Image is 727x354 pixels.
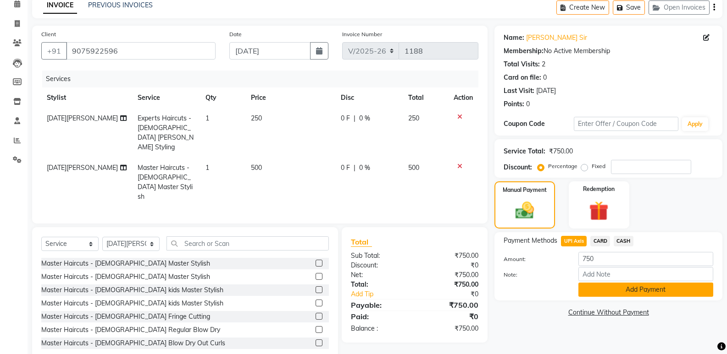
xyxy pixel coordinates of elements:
th: Stylist [41,87,132,108]
span: CARD [590,236,610,246]
span: 500 [408,163,419,172]
div: Master Haircuts - [DEMOGRAPHIC_DATA] Fringe Cutting [41,312,210,321]
span: 0 F [341,114,350,123]
div: Master Haircuts - [DEMOGRAPHIC_DATA] kids Master Stylish [41,299,223,308]
div: Sub Total: [344,251,415,261]
span: 250 [408,114,419,122]
div: ₹750.00 [549,147,573,156]
th: Total [403,87,448,108]
a: Add Tip [344,289,427,299]
span: | [354,114,355,123]
img: _cash.svg [510,200,540,221]
div: Coupon Code [504,119,573,129]
div: Master Haircuts - [DEMOGRAPHIC_DATA] Regular Blow Dry [41,325,220,335]
th: Action [448,87,478,108]
span: CASH [614,236,633,246]
div: 2 [542,60,545,69]
input: Search by Name/Mobile/Email/Code [66,42,216,60]
label: Redemption [583,185,615,193]
div: ₹750.00 [415,300,485,310]
div: 0 [543,73,547,82]
label: Fixed [592,162,605,170]
span: Master Haircuts - [DEMOGRAPHIC_DATA] Master Stylish [138,163,193,201]
label: Note: [497,271,571,279]
div: Last Visit: [504,86,534,96]
button: +91 [41,42,67,60]
span: 0 % [359,163,370,173]
div: Name: [504,33,524,43]
div: Master Haircuts - [DEMOGRAPHIC_DATA] kids Master Stylish [41,285,223,295]
div: No Active Membership [504,46,713,56]
label: Client [41,30,56,38]
span: UPI Axis [561,236,587,246]
div: Paid: [344,311,415,322]
label: Percentage [548,162,577,170]
div: Total: [344,280,415,289]
div: ₹750.00 [415,270,485,280]
span: Total [351,237,372,247]
span: 0 % [359,114,370,123]
input: Amount [578,252,713,266]
div: Master Haircuts - [DEMOGRAPHIC_DATA] Master Stylish [41,272,210,282]
button: Create New [556,0,609,15]
span: 500 [251,163,262,172]
button: Add Payment [578,283,713,297]
div: Service Total: [504,147,545,156]
div: Services [42,71,485,87]
span: 0 F [341,163,350,173]
div: Master Haircuts - [DEMOGRAPHIC_DATA] Blow Dry Out Curls [41,338,225,348]
label: Invoice Number [342,30,382,38]
a: Continue Without Payment [496,308,721,317]
div: ₹750.00 [415,324,485,333]
span: Payment Methods [504,236,557,245]
button: Save [613,0,645,15]
input: Add Note [578,267,713,281]
button: Apply [682,117,708,131]
div: Master Haircuts - [DEMOGRAPHIC_DATA] Master Stylish [41,259,210,268]
a: PREVIOUS INVOICES [88,1,153,9]
a: [PERSON_NAME] Sir [526,33,587,43]
span: [DATE][PERSON_NAME] [47,163,118,172]
div: ₹750.00 [415,251,485,261]
div: Membership: [504,46,544,56]
div: ₹0 [415,311,485,322]
span: 1 [205,114,209,122]
div: [DATE] [536,86,556,96]
div: ₹750.00 [415,280,485,289]
button: Open Invoices [649,0,710,15]
div: Payable: [344,300,415,310]
span: | [354,163,355,173]
label: Amount: [497,255,571,263]
th: Qty [200,87,245,108]
div: Card on file: [504,73,541,82]
div: Discount: [504,163,532,172]
div: Net: [344,270,415,280]
input: Search or Scan [166,236,329,251]
span: Experts Haircuts - [DEMOGRAPHIC_DATA] [PERSON_NAME] Styling [138,114,194,151]
th: Service [132,87,200,108]
div: Points: [504,99,524,109]
label: Manual Payment [503,186,547,194]
span: [DATE][PERSON_NAME] [47,114,118,122]
th: Price [245,87,335,108]
label: Date [229,30,242,38]
div: ₹0 [415,261,485,270]
span: 1 [205,163,209,172]
th: Disc [335,87,403,108]
div: Discount: [344,261,415,270]
div: Total Visits: [504,60,540,69]
div: 0 [526,99,530,109]
div: ₹0 [427,289,485,299]
input: Enter Offer / Coupon Code [574,117,678,131]
span: 250 [251,114,262,122]
img: _gift.svg [583,199,615,223]
div: Balance : [344,324,415,333]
